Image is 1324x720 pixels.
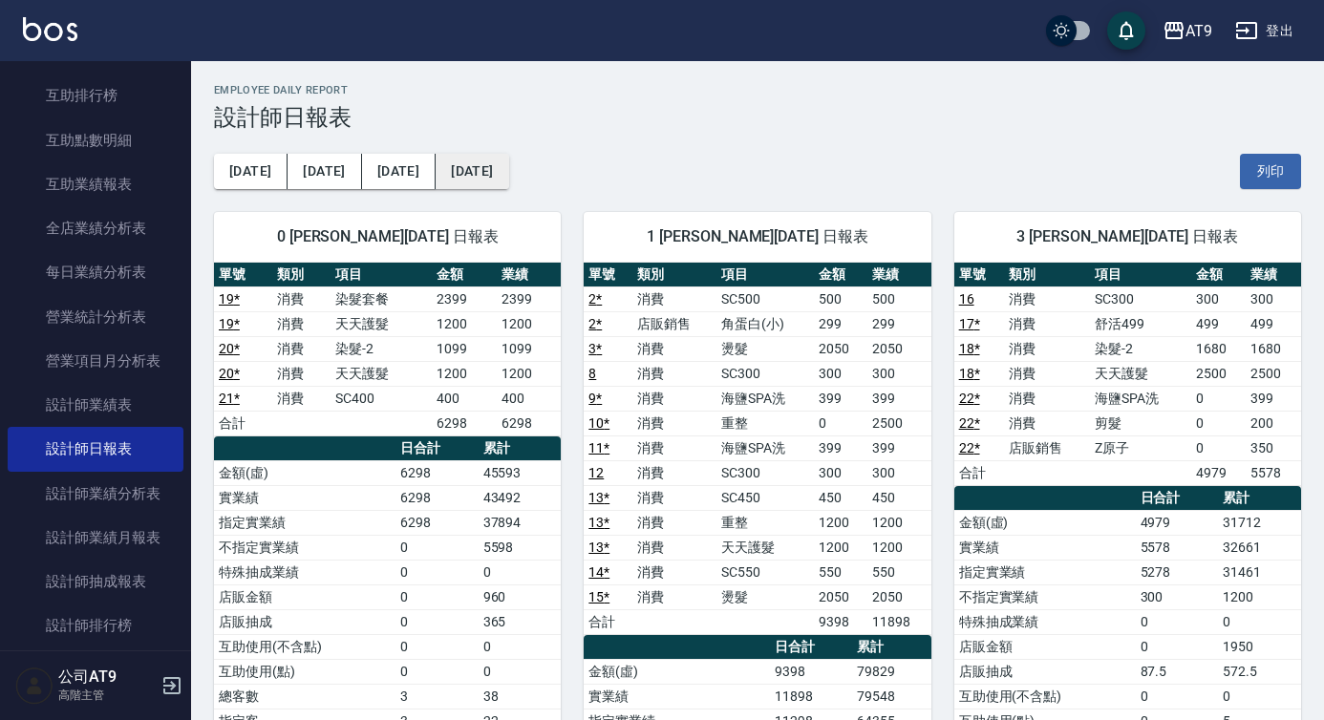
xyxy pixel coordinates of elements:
button: 列印 [1240,154,1301,189]
button: [DATE] [214,154,288,189]
th: 累計 [479,436,562,461]
td: SC550 [716,560,814,584]
div: AT9 [1185,19,1212,43]
td: 消費 [632,386,716,411]
td: 店販金額 [954,634,1136,659]
td: 消費 [1004,386,1091,411]
td: 海鹽SPA洗 [716,435,814,460]
td: 染髮-2 [331,336,432,361]
td: 消費 [632,560,716,584]
td: 消費 [1004,311,1091,336]
td: 1200 [867,535,931,560]
td: 店販金額 [214,584,395,609]
td: 38 [479,684,562,709]
th: 金額 [1191,263,1247,287]
td: 0 [395,659,479,684]
th: 類別 [1004,263,1091,287]
td: 舒活499 [1090,311,1191,336]
a: 商品銷售排行榜 [8,648,183,692]
td: 消費 [632,485,716,510]
td: 金額(虛) [954,510,1136,535]
th: 日合計 [770,635,852,660]
a: 營業項目月分析表 [8,339,183,383]
td: 4979 [1191,460,1247,485]
td: 金額(虛) [214,460,395,485]
td: 365 [479,609,562,634]
td: SC300 [716,460,814,485]
td: 消費 [272,386,331,411]
td: 300 [814,361,867,386]
a: 8 [588,366,596,381]
th: 日合計 [395,436,479,461]
button: 登出 [1228,13,1301,49]
td: 572.5 [1218,659,1301,684]
td: 450 [867,485,931,510]
p: 高階主管 [58,687,156,704]
td: 0 [395,634,479,659]
td: 299 [867,311,931,336]
td: 指定實業績 [214,510,395,535]
td: 指定實業績 [954,560,1136,584]
th: 業績 [497,263,561,287]
td: 0 [479,560,562,584]
span: 3 [PERSON_NAME][DATE] 日報表 [977,227,1278,246]
td: 31712 [1218,510,1301,535]
table: a dense table [954,263,1301,486]
td: 0 [1136,684,1219,709]
td: 45593 [479,460,562,485]
td: 消費 [272,311,331,336]
td: SC300 [1090,286,1191,311]
td: 300 [814,460,867,485]
span: 1 [PERSON_NAME][DATE] 日報表 [607,227,908,246]
td: 實業績 [954,535,1136,560]
th: 金額 [814,263,867,287]
td: 1200 [867,510,931,535]
th: 單號 [584,263,632,287]
td: 399 [867,386,931,411]
td: 4979 [1136,510,1219,535]
th: 類別 [632,263,716,287]
h5: 公司AT9 [58,667,156,687]
td: 海鹽SPA洗 [1090,386,1191,411]
td: 實業績 [214,485,395,510]
td: 0 [395,609,479,634]
td: 店販銷售 [1004,435,1091,460]
td: 消費 [272,336,331,361]
td: 天天護髮 [1090,361,1191,386]
td: 0 [1218,684,1301,709]
td: 2500 [1191,361,1247,386]
td: 43492 [479,485,562,510]
td: 9398 [814,609,867,634]
td: 6298 [395,510,479,535]
td: 2050 [814,584,867,609]
td: 300 [1191,286,1247,311]
button: AT9 [1155,11,1220,51]
td: 499 [1246,311,1301,336]
img: Person [15,667,53,705]
td: 399 [867,435,931,460]
td: 特殊抽成業績 [954,609,1136,634]
td: 2050 [867,584,931,609]
td: 1200 [432,361,496,386]
td: 450 [814,485,867,510]
td: 0 [1136,609,1219,634]
td: 消費 [632,411,716,435]
th: 業績 [1246,263,1301,287]
td: 0 [1191,386,1247,411]
h2: Employee Daily Report [214,84,1301,96]
h3: 設計師日報表 [214,104,1301,131]
td: 互助使用(點) [214,659,395,684]
td: 11898 [770,684,852,709]
td: 0 [1191,411,1247,435]
td: 300 [867,460,931,485]
img: Logo [23,17,77,41]
th: 累計 [1218,486,1301,511]
td: SC400 [331,386,432,411]
td: 960 [479,584,562,609]
td: 500 [867,286,931,311]
a: 設計師業績月報表 [8,516,183,560]
td: 500 [814,286,867,311]
td: 1200 [432,311,496,336]
a: 設計師排行榜 [8,604,183,647]
a: 互助排行榜 [8,74,183,117]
